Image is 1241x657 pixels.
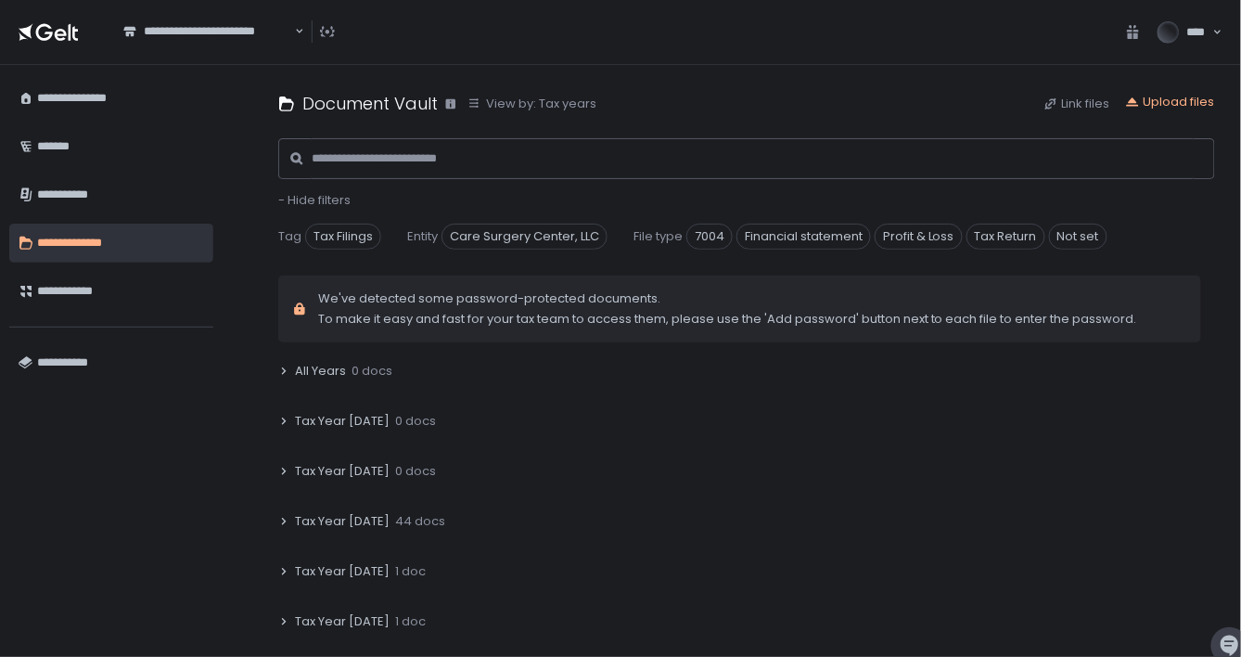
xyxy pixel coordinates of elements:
[1125,94,1215,110] button: Upload files
[295,363,346,380] span: All Years
[318,311,1137,328] span: To make it easy and fast for your tax team to access them, please use the 'Add password' button n...
[395,513,445,530] span: 44 docs
[295,463,390,480] span: Tax Year [DATE]
[318,290,1137,307] span: We've detected some password-protected documents.
[875,224,963,250] span: Profit & Loss
[395,563,426,580] span: 1 doc
[686,224,733,250] span: 7004
[1049,224,1107,250] span: Not set
[407,228,438,245] span: Entity
[633,228,683,245] span: File type
[441,224,608,250] span: Care Surgery Center, LLC
[352,363,392,380] span: 0 docs
[395,613,426,630] span: 1 doc
[295,413,390,430] span: Tax Year [DATE]
[467,96,596,112] button: View by: Tax years
[395,463,436,480] span: 0 docs
[1043,96,1110,112] button: Link files
[302,91,438,116] h1: Document Vault
[278,192,351,209] button: - Hide filters
[305,224,381,250] span: Tax Filings
[736,224,871,250] span: Financial statement
[278,228,301,245] span: Tag
[966,224,1045,250] span: Tax Return
[123,40,293,58] input: Search for option
[395,413,436,430] span: 0 docs
[295,613,390,630] span: Tax Year [DATE]
[111,13,304,51] div: Search for option
[295,563,390,580] span: Tax Year [DATE]
[295,513,390,530] span: Tax Year [DATE]
[278,191,351,209] span: - Hide filters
